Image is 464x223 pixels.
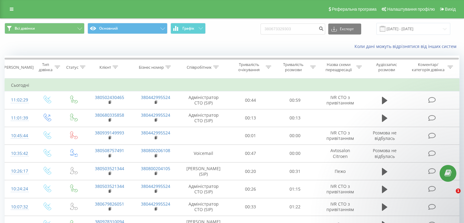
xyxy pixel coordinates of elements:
div: 10:35:42 [11,148,27,159]
a: 380442995524 [141,183,170,189]
td: 00:01 [228,127,273,144]
a: 380680335858 [95,112,124,118]
td: 00:59 [273,91,317,109]
td: 00:13 [273,109,317,127]
td: 00:47 [228,144,273,162]
a: Коли дані можуть відрізнятися вiд інших систем [354,43,459,49]
td: 00:31 [273,163,317,180]
td: Адміністратор СТО (SIP) [179,109,228,127]
td: IVR СТО з привітанням [317,91,363,109]
div: Бізнес номер [139,65,164,70]
span: Реферальна програма [332,7,377,12]
td: IVR СТО з привітанням [317,127,363,144]
a: 380502430465 [95,94,124,100]
a: 380939149993 [95,130,124,136]
div: [PERSON_NAME] [3,65,34,70]
div: Тип дзвінка [38,62,53,72]
a: 380508757491 [95,148,124,153]
td: [PERSON_NAME] (SIP) [179,163,228,180]
span: Налаштування профілю [387,7,435,12]
a: 380800204105 [141,166,170,171]
td: 00:13 [228,109,273,127]
button: Графік [171,23,206,34]
div: Статус [66,65,78,70]
a: 380442995524 [141,130,170,136]
td: Voicemail [179,144,228,162]
span: 1 [456,188,461,193]
td: Avtosalon Citroen [317,144,363,162]
span: Графік [182,26,194,31]
div: 11:02:29 [11,94,27,106]
div: Аудіозапис розмови [369,62,405,72]
a: 380503521344 [95,166,124,171]
span: Вихід [445,7,456,12]
div: 10:24:24 [11,183,27,195]
div: 11:01:39 [11,112,27,124]
td: Адміністратор СТО (SIP) [179,180,228,198]
td: IVR СТО з привітанням [317,180,363,198]
td: 00:33 [228,198,273,216]
button: Всі дзвінки [5,23,85,34]
td: 01:22 [273,198,317,216]
div: Співробітник [187,65,212,70]
div: 10:26:17 [11,165,27,177]
button: Основний [88,23,167,34]
a: 380442995524 [141,94,170,100]
td: 00:00 [273,127,317,144]
input: Пошук за номером [261,24,325,35]
td: Адміністратор СТО (SIP) [179,91,228,109]
a: 380442995524 [141,112,170,118]
a: 380679826051 [95,201,124,207]
div: 10:07:32 [11,201,27,213]
td: Пежо [317,163,363,180]
td: IVR СТО з привітанням [317,198,363,216]
a: 380800206108 [141,148,170,153]
div: Тривалість розмови [278,62,309,72]
div: 10:45:44 [11,130,27,142]
td: 01:15 [273,180,317,198]
td: Сьогодні [5,79,459,91]
span: Всі дзвінки [15,26,35,31]
div: Клієнт [99,65,111,70]
a: 380442995524 [141,201,170,207]
iframe: Intercom live chat [443,188,458,203]
div: Коментар/категорія дзвінка [410,62,446,72]
td: 00:00 [273,144,317,162]
td: 00:44 [228,91,273,109]
a: 380503521344 [95,183,124,189]
td: 00:26 [228,180,273,198]
div: Назва схеми переадресації [323,62,355,72]
td: Адміністратор СТО (SIP) [179,198,228,216]
button: Експорт [328,24,361,35]
td: 00:20 [228,163,273,180]
div: Тривалість очікування [234,62,264,72]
